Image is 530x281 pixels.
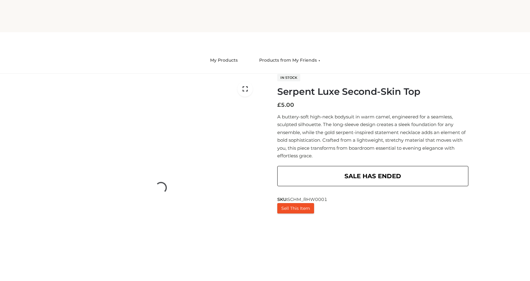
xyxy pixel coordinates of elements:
p: A buttery-soft high-neck bodysuit in warm camel, engineered for a seamless, sculpted silhouette. ... [277,113,468,160]
div: SALE HAS ENDED [277,166,468,186]
bdi: 5.00 [277,102,294,108]
button: Sell This Item [277,203,314,214]
span: £ [277,102,281,108]
span: SCHM_RHW0001 [287,197,327,202]
span: In stock [277,74,300,81]
a: Products from My Friends [255,54,325,67]
h1: Serpent Luxe Second-Skin Top [277,86,468,97]
a: My Products [205,54,242,67]
span: SKU: [277,196,328,203]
